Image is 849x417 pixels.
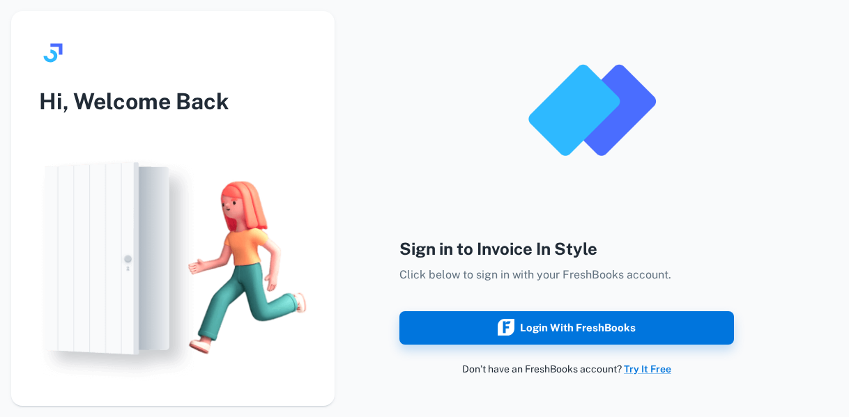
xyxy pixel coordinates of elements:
[624,363,671,375] a: Try It Free
[399,236,734,261] h4: Sign in to Invoice In Style
[498,319,636,337] div: Login with FreshBooks
[399,267,734,283] p: Click below to sign in with your FreshBooks account.
[399,361,734,377] p: Don’t have an FreshBooks account?
[39,39,67,67] img: logo.svg
[522,41,661,180] img: logo_invoice_in_style_app.png
[399,311,734,345] button: Login with FreshBooks
[11,85,335,118] h3: Hi, Welcome Back
[11,146,335,388] img: login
